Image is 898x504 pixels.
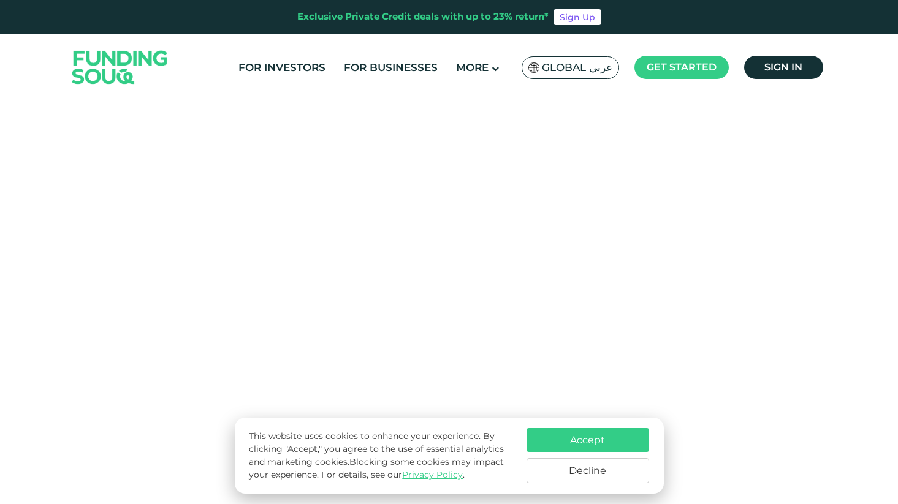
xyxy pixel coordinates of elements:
[235,58,329,78] a: For Investors
[249,456,504,480] span: Blocking some cookies may impact your experience.
[321,469,465,480] span: For details, see our .
[542,61,612,75] span: Global عربي
[456,61,489,73] span: More
[744,56,823,79] a: Sign in
[249,430,514,481] p: This website uses cookies to enhance your experience. By clicking "Accept," you agree to the use ...
[341,58,441,78] a: For Businesses
[764,61,802,73] span: Sign in
[527,458,649,483] button: Decline
[297,10,549,24] div: Exclusive Private Credit deals with up to 23% return*
[528,62,539,73] img: SA Flag
[402,469,463,480] a: Privacy Policy
[647,61,717,73] span: Get started
[554,9,601,25] a: Sign Up
[527,428,649,452] button: Accept
[60,36,180,98] img: Logo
